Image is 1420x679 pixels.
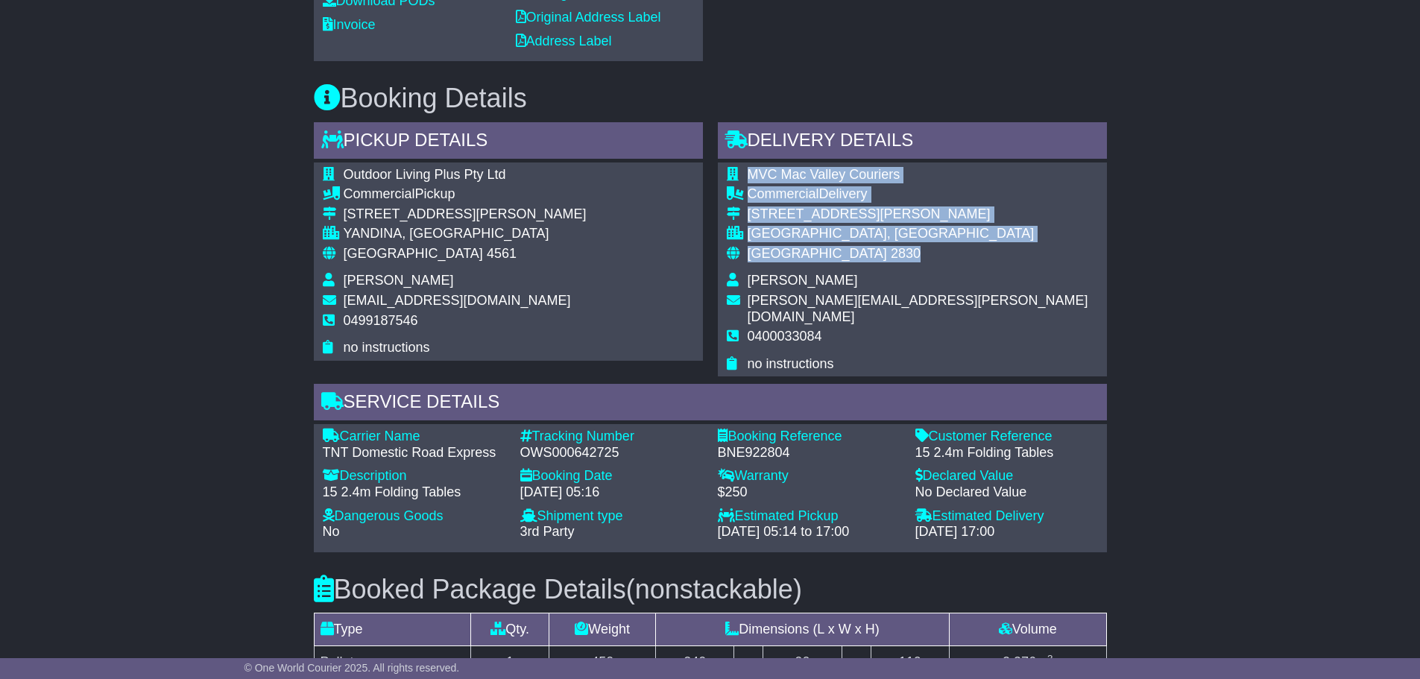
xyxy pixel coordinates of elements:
div: [DATE] 05:14 to 17:00 [718,524,900,540]
span: [GEOGRAPHIC_DATA] [344,246,483,261]
h3: Booking Details [314,83,1107,113]
div: Pickup Details [314,122,703,162]
div: [STREET_ADDRESS][PERSON_NAME] [344,206,587,223]
div: Carrier Name [323,429,505,445]
div: Booking Reference [718,429,900,445]
div: TNT Domestic Road Express [323,445,505,461]
div: [DATE] 17:00 [915,524,1098,540]
a: Original Address Label [516,10,661,25]
div: [GEOGRAPHIC_DATA], [GEOGRAPHIC_DATA] [748,226,1098,242]
td: 1 [470,646,549,679]
div: Estimated Delivery [915,508,1098,525]
span: Commercial [748,186,819,201]
div: [DATE] 05:16 [520,484,703,501]
td: Weight [549,613,656,646]
div: Warranty [718,468,900,484]
a: Address Label [516,34,612,48]
span: 2.376 [1003,654,1036,669]
span: 4561 [487,246,517,261]
div: No Declared Value [915,484,1098,501]
td: Qty. [470,613,549,646]
td: Pallet [314,646,470,679]
td: m [949,646,1106,679]
span: no instructions [748,356,834,371]
td: x [734,646,763,679]
span: 0400033084 [748,329,822,344]
div: Service Details [314,384,1107,424]
span: [PERSON_NAME][EMAIL_ADDRESS][PERSON_NAME][DOMAIN_NAME] [748,293,1088,324]
span: 0499187546 [344,313,418,328]
td: 240 [656,646,734,679]
span: [EMAIL_ADDRESS][DOMAIN_NAME] [344,293,571,308]
span: No [323,524,340,539]
div: Delivery Details [718,122,1107,162]
span: [GEOGRAPHIC_DATA] [748,246,887,261]
div: [STREET_ADDRESS][PERSON_NAME] [748,206,1098,223]
div: Customer Reference [915,429,1098,445]
div: Pickup [344,186,587,203]
span: 2830 [891,246,921,261]
div: $250 [718,484,900,501]
td: Dimensions (L x W x H) [656,613,950,646]
div: Booking Date [520,468,703,484]
div: Declared Value [915,468,1098,484]
div: Estimated Pickup [718,508,900,525]
span: no instructions [344,340,430,355]
div: YANDINA, [GEOGRAPHIC_DATA] [344,226,587,242]
span: [PERSON_NAME] [748,273,858,288]
span: (nonstackable) [626,574,802,604]
div: Description [323,468,505,484]
div: OWS000642725 [520,445,703,461]
td: x [842,646,871,679]
td: Volume [949,613,1106,646]
div: BNE922804 [718,445,900,461]
span: © One World Courier 2025. All rights reserved. [244,662,460,674]
span: 3rd Party [520,524,575,539]
h3: Booked Package Details [314,575,1107,604]
div: Shipment type [520,508,703,525]
div: 15 2.4m Folding Tables [915,445,1098,461]
td: Type [314,613,470,646]
span: [PERSON_NAME] [344,273,454,288]
div: Tracking Number [520,429,703,445]
div: Delivery [748,186,1098,203]
td: 110 [871,646,949,679]
span: Outdoor Living Plus Pty Ltd [344,167,506,182]
span: MVC Mac Valley Couriers [748,167,900,182]
sup: 3 [1047,653,1053,664]
td: 450 [549,646,656,679]
span: Commercial [344,186,415,201]
div: Dangerous Goods [323,508,505,525]
a: Invoice [323,17,376,32]
div: 15 2.4m Folding Tables [323,484,505,501]
td: 90 [763,646,842,679]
